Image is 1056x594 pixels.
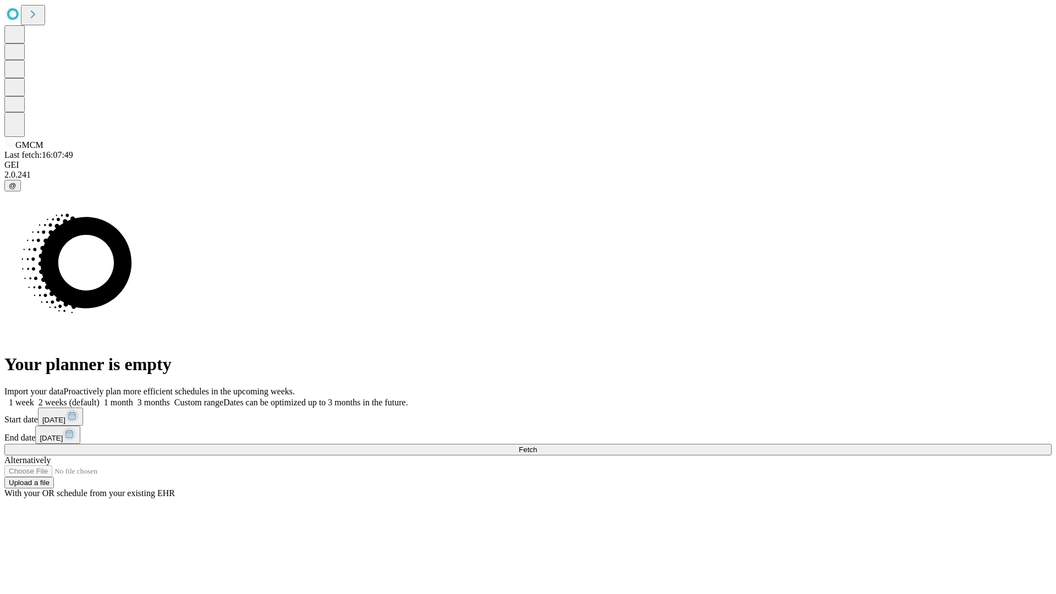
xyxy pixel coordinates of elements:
[4,408,1052,426] div: Start date
[4,444,1052,455] button: Fetch
[223,398,408,407] span: Dates can be optimized up to 3 months in the future.
[4,160,1052,170] div: GEI
[174,398,223,407] span: Custom range
[9,398,34,407] span: 1 week
[38,398,100,407] span: 2 weeks (default)
[42,416,65,424] span: [DATE]
[4,150,73,159] span: Last fetch: 16:07:49
[4,180,21,191] button: @
[40,434,63,442] span: [DATE]
[38,408,83,426] button: [DATE]
[4,455,51,465] span: Alternatively
[519,446,537,454] span: Fetch
[104,398,133,407] span: 1 month
[4,354,1052,375] h1: Your planner is empty
[4,477,54,488] button: Upload a file
[15,140,43,150] span: GMCM
[9,182,16,190] span: @
[64,387,295,396] span: Proactively plan more efficient schedules in the upcoming weeks.
[4,170,1052,180] div: 2.0.241
[4,488,175,498] span: With your OR schedule from your existing EHR
[4,426,1052,444] div: End date
[137,398,170,407] span: 3 months
[35,426,80,444] button: [DATE]
[4,387,64,396] span: Import your data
